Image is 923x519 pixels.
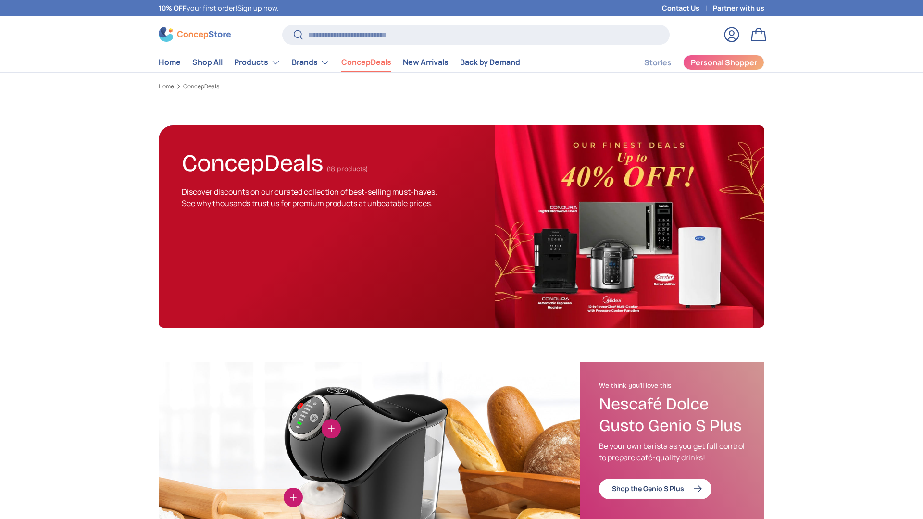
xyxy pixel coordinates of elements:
a: Shop All [192,53,223,72]
h3: Nescafé Dolce Gusto Genio S Plus [599,394,745,437]
a: Partner with us [713,3,764,13]
a: ConcepDeals [183,84,219,89]
a: ConcepDeals [341,53,391,72]
span: (18 products) [327,165,368,173]
a: Stories [644,53,672,72]
nav: Primary [159,53,520,72]
a: Products [234,53,280,72]
a: Shop the Genio S Plus [599,479,711,499]
span: Personal Shopper [691,59,757,66]
nav: Secondary [621,53,764,72]
h1: ConcepDeals [182,145,323,177]
nav: Breadcrumbs [159,82,764,91]
a: Personal Shopper [683,55,764,70]
img: ConcepDeals [495,125,764,328]
p: Be your own barista as you get full control to prepare café-quality drinks! [599,440,745,463]
a: Home [159,53,181,72]
a: Home [159,84,174,89]
a: Back by Demand [460,53,520,72]
p: your first order! . [159,3,279,13]
img: ConcepStore [159,27,231,42]
a: Brands [292,53,330,72]
summary: Products [228,53,286,72]
summary: Brands [286,53,336,72]
a: New Arrivals [403,53,449,72]
span: Discover discounts on our curated collection of best-selling must-haves. See why thousands trust ... [182,186,437,209]
strong: 10% OFF [159,3,187,12]
a: Contact Us [662,3,713,13]
h2: We think you'll love this [599,382,745,390]
a: Sign up now [237,3,277,12]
